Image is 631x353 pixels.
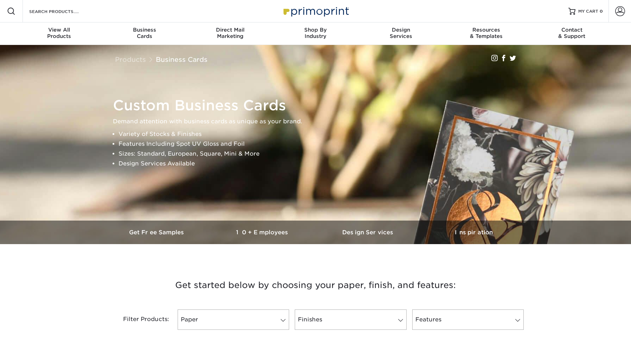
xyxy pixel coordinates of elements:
[600,9,603,14] span: 0
[210,229,315,236] h3: 10+ Employees
[102,27,187,33] span: Business
[178,309,289,330] a: Paper
[119,129,524,139] li: Variety of Stocks & Finishes
[412,309,524,330] a: Features
[119,159,524,169] li: Design Services Available
[115,55,146,63] a: Products
[119,149,524,159] li: Sizes: Standard, European, Square, Mini & More
[280,4,351,19] img: Primoprint
[210,221,315,244] a: 10+ Employees
[104,229,210,236] h3: Get Free Samples
[358,22,444,45] a: DesignServices
[156,55,208,63] a: Business Cards
[295,309,406,330] a: Finishes
[444,27,529,39] div: & Templates
[273,22,358,45] a: Shop ByIndustry
[113,97,524,114] h1: Custom Business Cards
[113,117,524,126] p: Demand attention with business cards as unique as your brand.
[315,229,421,236] h3: Design Services
[529,22,614,45] a: Contact& Support
[315,221,421,244] a: Design Services
[119,139,524,149] li: Features Including Spot UV Gloss and Foil
[358,27,444,39] div: Services
[104,221,210,244] a: Get Free Samples
[102,22,187,45] a: BusinessCards
[358,27,444,33] span: Design
[421,221,527,244] a: Inspiration
[28,7,97,15] input: SEARCH PRODUCTS.....
[17,27,102,33] span: View All
[421,229,527,236] h3: Inspiration
[17,27,102,39] div: Products
[110,269,521,301] h3: Get started below by choosing your paper, finish, and features:
[104,309,175,330] div: Filter Products:
[273,27,358,33] span: Shop By
[17,22,102,45] a: View AllProducts
[444,22,529,45] a: Resources& Templates
[578,8,598,14] span: MY CART
[273,27,358,39] div: Industry
[444,27,529,33] span: Resources
[187,27,273,39] div: Marketing
[102,27,187,39] div: Cards
[187,27,273,33] span: Direct Mail
[187,22,273,45] a: Direct MailMarketing
[529,27,614,33] span: Contact
[529,27,614,39] div: & Support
